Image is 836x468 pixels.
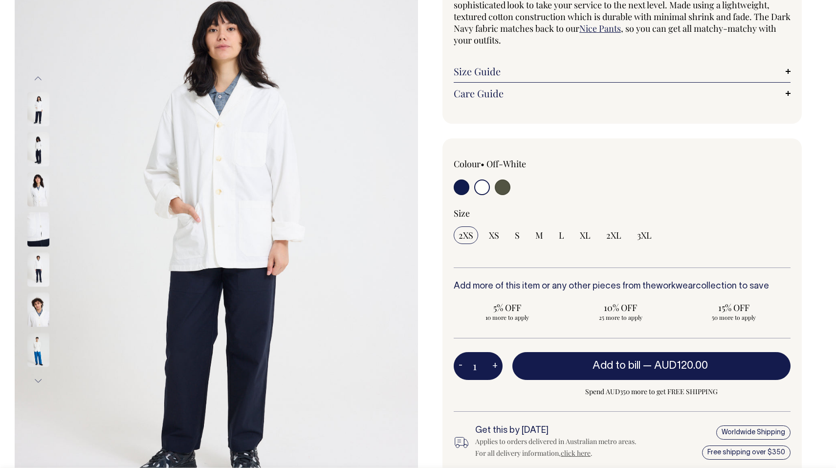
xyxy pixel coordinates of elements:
button: Next [31,370,45,392]
img: off-white [27,333,49,367]
input: L [554,226,569,244]
span: AUD120.00 [654,361,708,371]
button: Previous [31,67,45,89]
span: 50 more to apply [685,313,783,321]
span: 10 more to apply [459,313,556,321]
input: 15% OFF 50 more to apply [680,299,788,324]
img: off-white [27,253,49,287]
span: S [515,229,520,241]
span: Add to bill [593,361,640,371]
input: XS [484,226,504,244]
button: Add to bill —AUD120.00 [512,352,791,379]
input: XL [575,226,595,244]
span: 3XL [637,229,652,241]
a: Nice Pants [579,22,621,34]
h6: Get this by [DATE] [475,426,638,436]
span: L [559,229,564,241]
input: 3XL [632,226,657,244]
a: click here [561,448,591,458]
input: 5% OFF 10 more to apply [454,299,561,324]
img: off-white [27,293,49,327]
span: 15% OFF [685,302,783,313]
a: Size Guide [454,66,791,77]
span: 5% OFF [459,302,556,313]
div: Applies to orders delivered in Australian metro areas. For all delivery information, . [475,436,638,459]
input: 2XS [454,226,478,244]
a: Care Guide [454,88,791,99]
span: 10% OFF [572,302,670,313]
span: • [481,158,484,170]
div: Colour [454,158,589,170]
input: 10% OFF 25 more to apply [567,299,675,324]
span: , so you can get all matchy-matchy with your outfits. [454,22,776,46]
span: M [535,229,543,241]
img: off-white [27,213,49,247]
button: + [487,357,503,376]
span: XL [580,229,591,241]
input: S [510,226,525,244]
span: 25 more to apply [572,313,670,321]
span: — [643,361,710,371]
img: off-white [27,92,49,127]
span: 2XL [606,229,621,241]
span: 2XS [459,229,473,241]
input: 2XL [601,226,626,244]
span: Spend AUD350 more to get FREE SHIPPING [512,386,791,398]
button: - [454,357,467,376]
span: XS [489,229,499,241]
label: Off-White [486,158,526,170]
input: M [530,226,548,244]
a: workwear [656,282,696,290]
h6: Add more of this item or any other pieces from the collection to save [454,282,791,291]
img: off-white [27,133,49,167]
div: Size [454,207,791,219]
img: off-white [27,173,49,207]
